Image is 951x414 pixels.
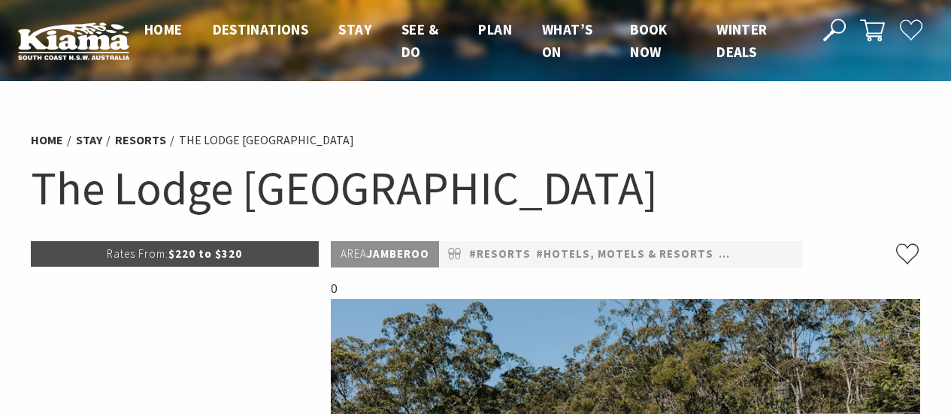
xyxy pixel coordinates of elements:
[129,18,806,64] nav: Main Menu
[716,20,767,61] span: Winter Deals
[469,245,531,264] a: #Resorts
[630,20,668,61] span: Book now
[478,20,512,40] a: Plan
[478,20,512,38] span: Plan
[179,131,354,150] li: The Lodge [GEOGRAPHIC_DATA]
[338,20,371,40] a: Stay
[31,241,320,267] p: $220 to $320
[716,20,767,62] a: Winter Deals
[18,22,129,60] img: Kiama Logo
[401,20,438,62] a: See & Do
[144,20,183,38] span: Home
[536,245,713,264] a: #Hotels, Motels & Resorts
[338,20,371,38] span: Stay
[341,246,367,261] span: Area
[31,132,63,148] a: Home
[542,20,592,61] span: What’s On
[542,20,592,62] a: What’s On
[401,20,438,61] span: See & Do
[213,20,309,40] a: Destinations
[331,241,439,267] p: Jamberoo
[630,20,668,62] a: Book now
[144,20,183,40] a: Home
[76,132,102,148] a: Stay
[107,246,168,261] span: Rates From:
[115,132,166,148] a: Resorts
[719,245,838,264] a: #Retreat & Lodges
[31,158,921,219] h1: The Lodge [GEOGRAPHIC_DATA]
[213,20,309,38] span: Destinations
